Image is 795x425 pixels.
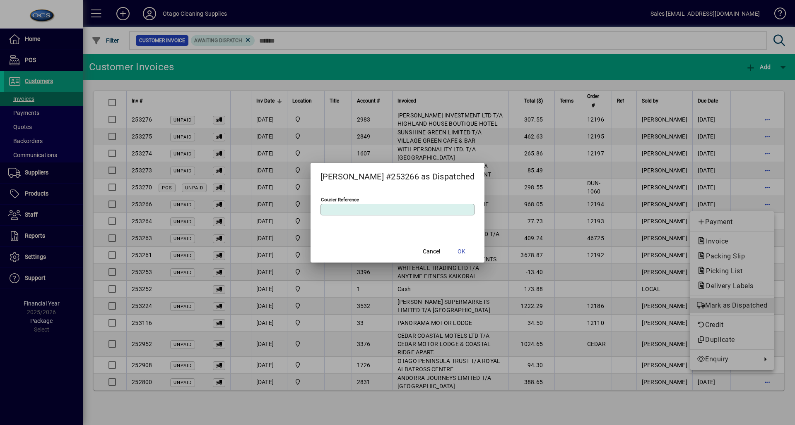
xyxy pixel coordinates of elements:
button: Cancel [418,244,445,259]
span: OK [458,247,465,256]
h2: [PERSON_NAME] #253266 as Dispatched [311,163,485,187]
mat-label: Courier Reference [321,196,359,202]
button: OK [448,244,475,259]
span: Cancel [423,247,440,256]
